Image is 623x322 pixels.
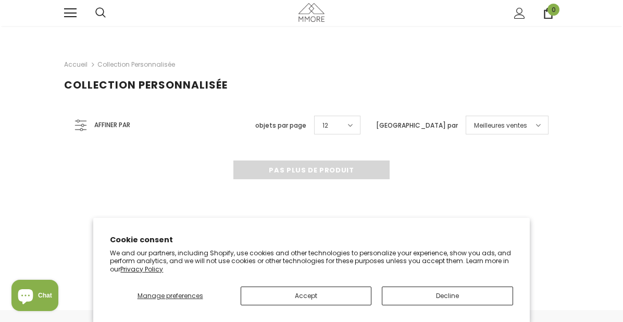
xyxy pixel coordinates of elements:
a: Privacy Policy [120,265,163,274]
span: Meilleures ventes [474,120,527,131]
span: Manage preferences [138,291,203,300]
span: Affiner par [94,119,130,131]
span: 0 [547,4,559,16]
span: Collection personnalisée [64,78,228,92]
button: Manage preferences [110,287,230,305]
label: objets par page [255,120,306,131]
a: Collection personnalisée [97,60,175,69]
p: We and our partners, including Shopify, use cookies and other technologies to personalize your ex... [110,249,513,274]
label: [GEOGRAPHIC_DATA] par [376,120,458,131]
button: Decline [382,287,513,305]
a: Accueil [64,58,88,71]
h2: Cookie consent [110,234,513,245]
span: 12 [322,120,328,131]
img: Cas MMORE [298,3,325,21]
a: 0 [543,8,554,19]
inbox-online-store-chat: Shopify online store chat [8,280,61,314]
button: Accept [241,287,371,305]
